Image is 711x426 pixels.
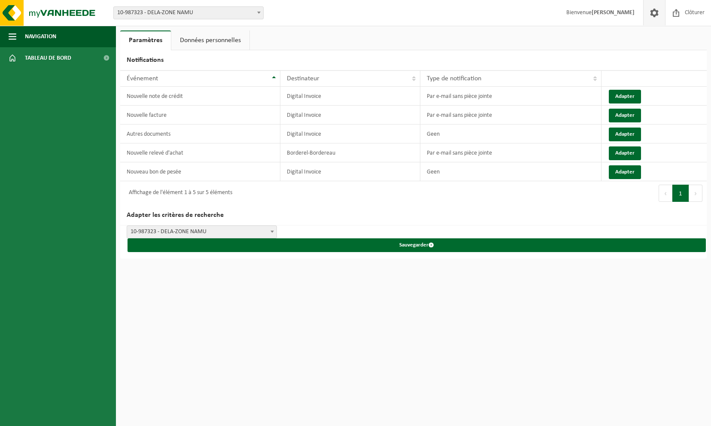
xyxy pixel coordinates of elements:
[25,47,71,69] span: Tableau de bord
[609,109,641,122] button: Adapter
[120,87,280,106] td: Nouvelle note de crédit
[609,165,641,179] button: Adapter
[280,87,420,106] td: Digital Invoice
[120,125,280,143] td: Autres documents
[420,106,602,125] td: Par e-mail sans pièce jointe
[659,185,672,202] button: Previous
[120,30,171,50] a: Paramètres
[420,125,602,143] td: Geen
[127,75,158,82] span: Événement
[287,75,319,82] span: Destinateur
[114,7,263,19] span: 10-987323 - DELA-ZONE NAMU
[280,125,420,143] td: Digital Invoice
[120,205,707,225] h2: Adapter les critères de recherche
[609,90,641,103] button: Adapter
[689,185,702,202] button: Next
[672,185,689,202] button: 1
[128,238,706,252] button: Sauvegarder
[120,50,707,70] h2: Notifications
[120,143,280,162] td: Nouvelle relevé d'achat
[125,186,232,201] div: Affichage de l'élément 1 à 5 sur 5 éléments
[171,30,249,50] a: Données personnelles
[280,106,420,125] td: Digital Invoice
[120,162,280,181] td: Nouveau bon de pesée
[113,6,264,19] span: 10-987323 - DELA-ZONE NAMU
[280,143,420,162] td: Borderel-Bordereau
[427,75,481,82] span: Type de notification
[420,87,602,106] td: Par e-mail sans pièce jointe
[592,9,635,16] strong: [PERSON_NAME]
[280,162,420,181] td: Digital Invoice
[420,143,602,162] td: Par e-mail sans pièce jointe
[420,162,602,181] td: Geen
[25,26,56,47] span: Navigation
[609,146,641,160] button: Adapter
[609,128,641,141] button: Adapter
[127,226,276,238] span: 10-987323 - DELA-ZONE NAMU
[127,225,277,238] span: 10-987323 - DELA-ZONE NAMU
[120,106,280,125] td: Nouvelle facture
